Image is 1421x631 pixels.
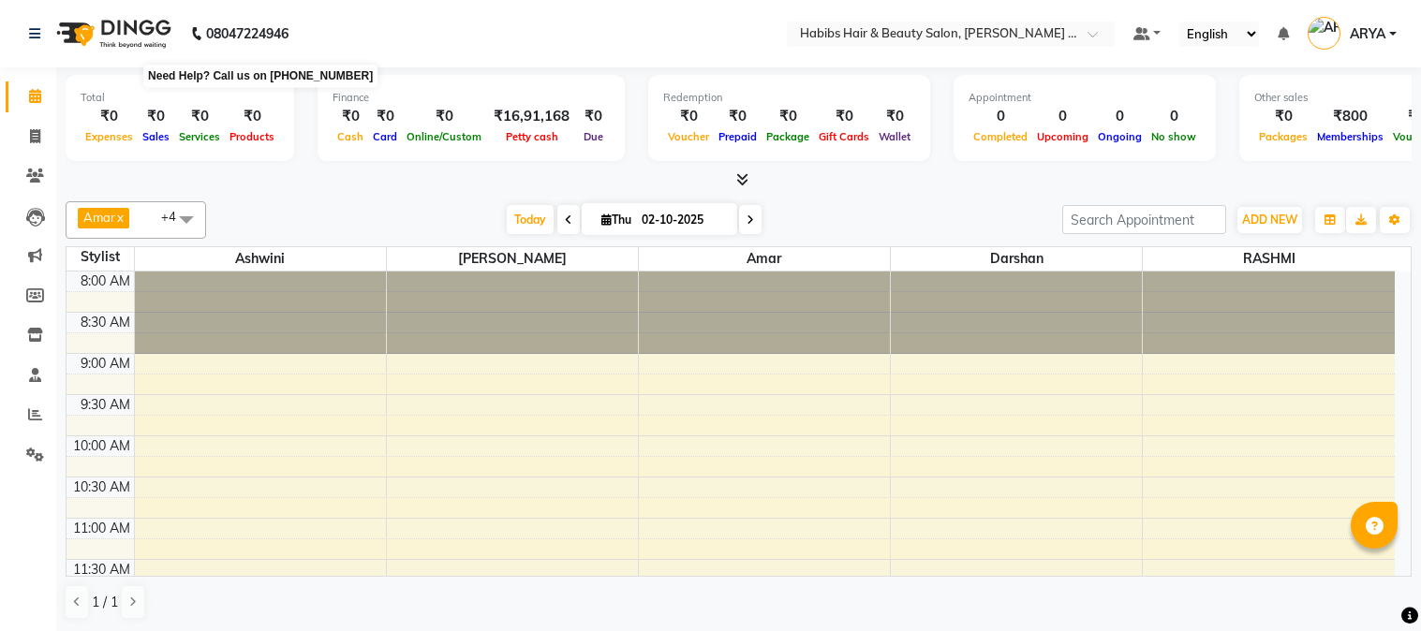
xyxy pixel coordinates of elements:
[225,106,279,127] div: ₹0
[81,130,138,143] span: Expenses
[1254,130,1312,143] span: Packages
[174,130,225,143] span: Services
[1312,106,1388,127] div: ₹800
[1093,130,1147,143] span: Ongoing
[1147,130,1201,143] span: No show
[83,210,115,225] span: Amar
[501,130,563,143] span: Petty cash
[874,130,915,143] span: Wallet
[69,477,134,497] div: 10:30 AM
[891,247,1142,271] span: Darshan
[486,106,577,127] div: ₹16,91,168
[368,130,402,143] span: Card
[663,90,915,106] div: Redemption
[814,106,874,127] div: ₹0
[69,519,134,538] div: 11:00 AM
[577,106,610,127] div: ₹0
[969,90,1201,106] div: Appointment
[507,205,554,234] span: Today
[387,247,638,271] span: [PERSON_NAME]
[1308,17,1340,50] img: ARYA
[402,130,486,143] span: Online/Custom
[636,206,730,234] input: 2025-10-02
[814,130,874,143] span: Gift Cards
[1312,130,1388,143] span: Memberships
[77,395,134,415] div: 9:30 AM
[368,106,402,127] div: ₹0
[579,130,608,143] span: Due
[333,106,368,127] div: ₹0
[1237,207,1302,233] button: ADD NEW
[1242,213,1297,227] span: ADD NEW
[77,271,134,291] div: 8:00 AM
[663,106,714,127] div: ₹0
[1342,556,1402,612] iframe: chat widget
[874,106,915,127] div: ₹0
[48,7,176,60] img: logo
[206,7,289,60] b: 08047224946
[762,106,814,127] div: ₹0
[138,130,174,143] span: Sales
[714,106,762,127] div: ₹0
[714,130,762,143] span: Prepaid
[174,106,225,127] div: ₹0
[1350,24,1385,44] span: ARYA
[969,130,1032,143] span: Completed
[69,560,134,580] div: 11:30 AM
[161,209,190,224] span: +4
[333,90,610,106] div: Finance
[639,247,890,271] span: Amar
[81,90,279,106] div: Total
[1093,106,1147,127] div: 0
[1032,130,1093,143] span: Upcoming
[67,247,134,267] div: Stylist
[1062,205,1226,234] input: Search Appointment
[77,313,134,332] div: 8:30 AM
[138,106,174,127] div: ₹0
[402,106,486,127] div: ₹0
[1143,247,1395,271] span: RASHMI
[1254,106,1312,127] div: ₹0
[81,106,138,127] div: ₹0
[762,130,814,143] span: Package
[115,210,124,225] a: x
[663,130,714,143] span: Voucher
[1032,106,1093,127] div: 0
[77,354,134,374] div: 9:00 AM
[333,130,368,143] span: Cash
[69,436,134,456] div: 10:00 AM
[225,130,279,143] span: Products
[92,593,118,612] span: 1 / 1
[597,213,636,227] span: Thu
[1147,106,1201,127] div: 0
[135,247,386,271] span: Ashwini
[969,106,1032,127] div: 0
